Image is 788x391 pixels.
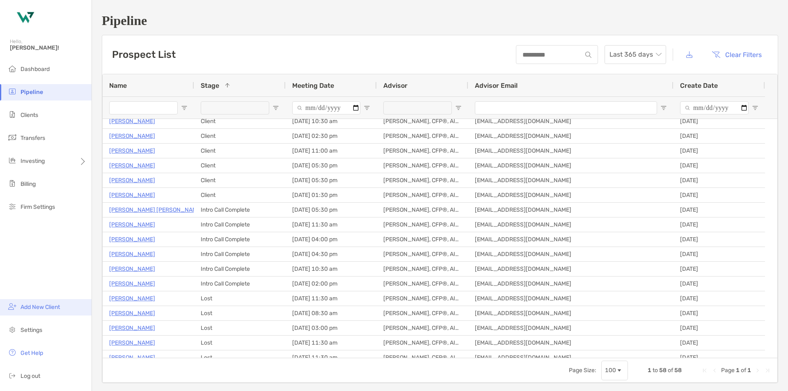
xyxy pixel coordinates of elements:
[194,188,286,202] div: Client
[21,112,38,119] span: Clients
[286,262,377,276] div: [DATE] 10:30 am
[475,82,518,89] span: Advisor Email
[468,291,673,306] div: [EMAIL_ADDRESS][DOMAIN_NAME]
[468,306,673,320] div: [EMAIL_ADDRESS][DOMAIN_NAME]
[7,64,17,73] img: dashboard icon
[292,101,360,114] input: Meeting Date Filter Input
[377,336,468,350] div: [PERSON_NAME], CFP®, AIF®, CRPC™
[468,114,673,128] div: [EMAIL_ADDRESS][DOMAIN_NAME]
[648,367,651,374] span: 1
[585,52,591,58] img: input icon
[754,367,761,374] div: Next Page
[109,249,155,259] a: [PERSON_NAME]
[21,304,60,311] span: Add New Client
[109,352,155,363] a: [PERSON_NAME]
[747,367,751,374] span: 1
[109,293,155,304] p: [PERSON_NAME]
[364,105,370,111] button: Open Filter Menu
[468,336,673,350] div: [EMAIL_ADDRESS][DOMAIN_NAME]
[468,129,673,143] div: [EMAIL_ADDRESS][DOMAIN_NAME]
[286,144,377,158] div: [DATE] 11:00 am
[194,277,286,291] div: Intro Call Complete
[736,367,740,374] span: 1
[194,232,286,247] div: Intro Call Complete
[468,188,673,202] div: [EMAIL_ADDRESS][DOMAIN_NAME]
[468,277,673,291] div: [EMAIL_ADDRESS][DOMAIN_NAME]
[21,135,45,142] span: Transfers
[286,158,377,173] div: [DATE] 05:30 pm
[673,129,765,143] div: [DATE]
[680,101,749,114] input: Create Date Filter Input
[721,367,735,374] span: Page
[109,220,155,230] a: [PERSON_NAME]
[605,367,616,374] div: 100
[601,361,628,380] div: Page Size
[109,205,202,215] p: [PERSON_NAME] [PERSON_NAME]
[7,201,17,211] img: firm-settings icon
[194,114,286,128] div: Client
[377,114,468,128] div: [PERSON_NAME], CFP®, AIF®, CRPC™
[286,291,377,306] div: [DATE] 11:30 am
[109,116,155,126] p: [PERSON_NAME]
[752,105,758,111] button: Open Filter Menu
[21,66,50,73] span: Dashboard
[377,277,468,291] div: [PERSON_NAME], CFP®, AIF®, CRPC™
[673,336,765,350] div: [DATE]
[673,321,765,335] div: [DATE]
[7,87,17,96] img: pipeline icon
[377,306,468,320] div: [PERSON_NAME], CFP®, AIF®, CRPC™
[109,338,155,348] a: [PERSON_NAME]
[194,173,286,187] div: Client
[377,129,468,143] div: [PERSON_NAME], CFP®, AIF®, CRPC™
[194,262,286,276] div: Intro Call Complete
[194,350,286,365] div: Lost
[10,3,39,33] img: Zoe Logo
[286,277,377,291] div: [DATE] 02:00 pm
[286,203,377,217] div: [DATE] 05:30 pm
[468,262,673,276] div: [EMAIL_ADDRESS][DOMAIN_NAME]
[377,217,468,232] div: [PERSON_NAME], CFP®, AIF®, CRPC™
[673,144,765,158] div: [DATE]
[194,129,286,143] div: Client
[377,262,468,276] div: [PERSON_NAME], CFP®, AIF®, CRPC™
[21,327,42,334] span: Settings
[286,188,377,202] div: [DATE] 01:30 pm
[286,247,377,261] div: [DATE] 04:30 pm
[109,160,155,171] a: [PERSON_NAME]
[286,129,377,143] div: [DATE] 02:30 pm
[673,114,765,128] div: [DATE]
[468,217,673,232] div: [EMAIL_ADDRESS][DOMAIN_NAME]
[109,323,155,333] a: [PERSON_NAME]
[112,49,176,60] h3: Prospect List
[21,204,55,210] span: Firm Settings
[7,370,17,380] img: logout icon
[21,350,43,357] span: Get Help
[292,82,334,89] span: Meeting Date
[377,158,468,173] div: [PERSON_NAME], CFP®, AIF®, CRPC™
[273,105,279,111] button: Open Filter Menu
[377,203,468,217] div: [PERSON_NAME], CFP®, AIF®, CRPC™
[468,232,673,247] div: [EMAIL_ADDRESS][DOMAIN_NAME]
[569,367,596,374] div: Page Size:
[673,232,765,247] div: [DATE]
[711,367,718,374] div: Previous Page
[109,308,155,318] a: [PERSON_NAME]
[468,173,673,187] div: [EMAIL_ADDRESS][DOMAIN_NAME]
[194,203,286,217] div: Intro Call Complete
[109,175,155,185] a: [PERSON_NAME]
[673,350,765,365] div: [DATE]
[21,158,45,165] span: Investing
[741,367,746,374] span: of
[455,105,462,111] button: Open Filter Menu
[286,232,377,247] div: [DATE] 04:00 pm
[609,46,661,64] span: Last 365 days
[21,89,43,96] span: Pipeline
[286,350,377,365] div: [DATE] 11:30 am
[7,110,17,119] img: clients icon
[109,234,155,245] a: [PERSON_NAME]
